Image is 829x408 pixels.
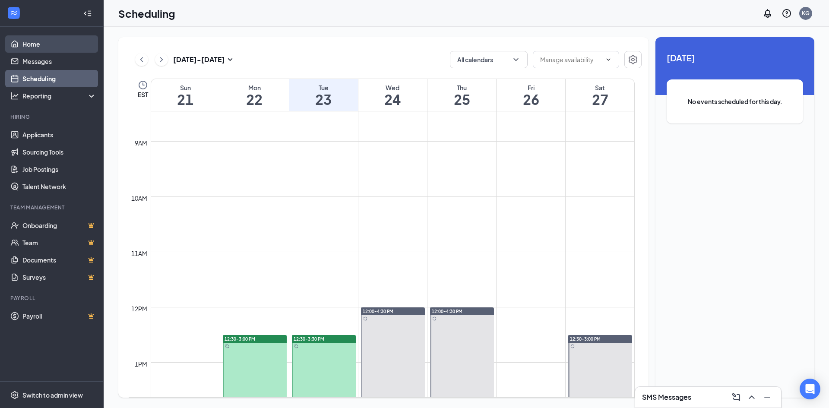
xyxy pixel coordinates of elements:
div: KG [802,9,810,17]
a: Applicants [22,126,96,143]
svg: ChevronDown [512,55,520,64]
a: Scheduling [22,70,96,87]
div: 12pm [130,304,149,313]
h1: 22 [220,92,289,107]
button: ChevronUp [745,390,759,404]
button: ChevronLeft [135,53,148,66]
a: TeamCrown [22,234,96,251]
a: SurveysCrown [22,269,96,286]
svg: ChevronDown [605,56,612,63]
a: September 23, 2025 [289,79,358,111]
svg: Notifications [763,8,773,19]
a: September 26, 2025 [497,79,565,111]
a: DocumentsCrown [22,251,96,269]
div: Tue [289,83,358,92]
div: Reporting [22,92,97,100]
div: 10am [130,193,149,203]
div: Payroll [10,294,95,302]
h1: 27 [566,92,634,107]
button: ChevronRight [155,53,168,66]
div: Mon [220,83,289,92]
svg: Sync [225,344,229,348]
div: 11am [130,249,149,258]
div: 1pm [133,359,149,369]
div: Sat [566,83,634,92]
svg: Analysis [10,92,19,100]
svg: Collapse [83,9,92,18]
svg: ChevronRight [157,54,166,65]
div: Fri [497,83,565,92]
button: All calendarsChevronDown [450,51,528,68]
h1: 21 [151,92,220,107]
span: No events scheduled for this day. [684,97,786,106]
input: Manage availability [540,55,601,64]
a: September 21, 2025 [151,79,220,111]
a: September 22, 2025 [220,79,289,111]
div: Wed [358,83,427,92]
a: Home [22,35,96,53]
div: Open Intercom Messenger [800,379,820,399]
button: Settings [624,51,642,68]
a: Talent Network [22,178,96,195]
span: 12:00-4:30 PM [432,308,462,314]
span: EST [138,90,148,99]
svg: Settings [10,391,19,399]
svg: ComposeMessage [731,392,741,402]
h3: [DATE] - [DATE] [173,55,225,64]
a: September 25, 2025 [427,79,496,111]
span: [DATE] [667,51,803,64]
a: September 24, 2025 [358,79,427,111]
button: ComposeMessage [729,390,743,404]
h1: Scheduling [118,6,175,21]
div: Switch to admin view [22,391,83,399]
a: PayrollCrown [22,307,96,325]
svg: SmallChevronDown [225,54,235,65]
svg: ChevronLeft [137,54,146,65]
span: 12:30-3:00 PM [570,336,601,342]
h1: 24 [358,92,427,107]
div: Team Management [10,204,95,211]
svg: Sync [294,344,298,348]
svg: ChevronUp [747,392,757,402]
a: Messages [22,53,96,70]
svg: Settings [628,54,638,65]
svg: QuestionInfo [782,8,792,19]
button: Minimize [760,390,774,404]
a: OnboardingCrown [22,217,96,234]
h3: SMS Messages [642,392,691,402]
a: Sourcing Tools [22,143,96,161]
svg: Sync [363,316,367,321]
div: Thu [427,83,496,92]
span: 12:30-3:30 PM [294,336,324,342]
svg: Clock [138,80,148,90]
svg: Sync [570,344,575,348]
div: Hiring [10,113,95,120]
a: September 27, 2025 [566,79,634,111]
h1: 23 [289,92,358,107]
div: 9am [133,138,149,148]
h1: 25 [427,92,496,107]
h1: 26 [497,92,565,107]
span: 12:00-4:30 PM [363,308,393,314]
span: 12:30-3:00 PM [225,336,255,342]
a: Job Postings [22,161,96,178]
svg: Sync [432,316,437,321]
svg: WorkstreamLogo [9,9,18,17]
div: Sun [151,83,220,92]
svg: Minimize [762,392,772,402]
